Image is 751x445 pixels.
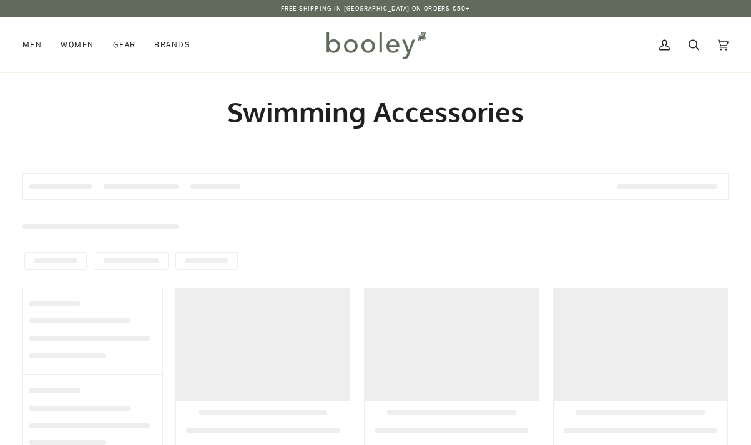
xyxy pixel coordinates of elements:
span: Men [22,39,42,51]
a: Men [22,17,51,72]
span: Brands [154,39,190,51]
a: Women [51,17,103,72]
img: Booley [321,27,430,63]
span: Women [61,39,94,51]
p: Free Shipping in [GEOGRAPHIC_DATA] on Orders €50+ [281,4,471,14]
a: Brands [145,17,200,72]
a: Gear [104,17,145,72]
h1: Swimming Accessories [22,95,729,129]
span: Gear [113,39,136,51]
